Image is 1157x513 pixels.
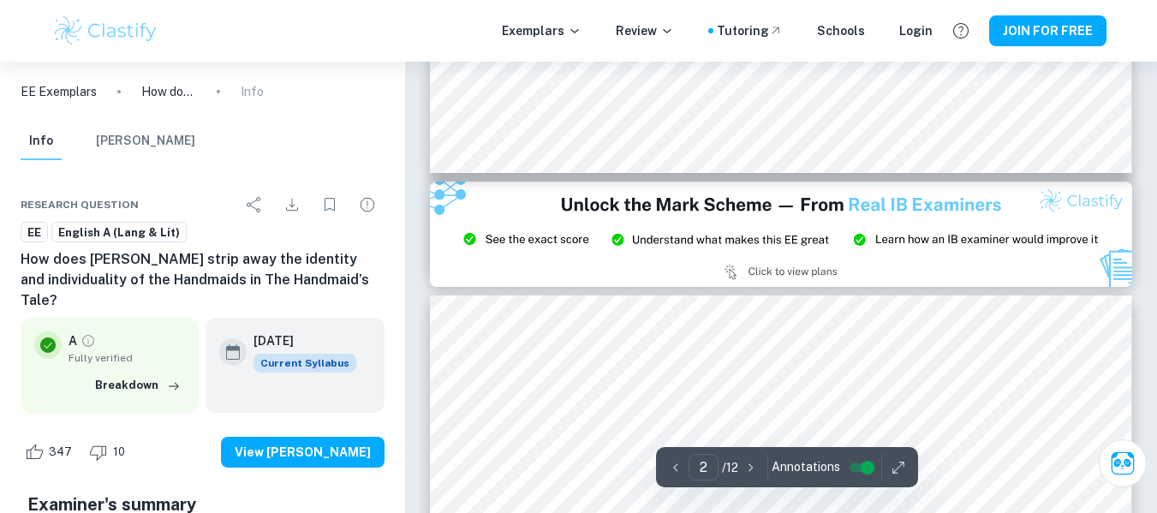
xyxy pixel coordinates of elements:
[141,82,196,101] p: How does [PERSON_NAME] strip away the identity and individuality of the Handmaids in The Handmaid...
[817,21,865,40] a: Schools
[430,182,1132,287] img: Ad
[717,21,783,40] a: Tutoring
[21,224,47,242] span: EE
[21,82,97,101] a: EE Exemplars
[772,458,840,476] span: Annotations
[253,331,343,350] h6: [DATE]
[253,354,356,373] span: Current Syllabus
[221,437,385,468] button: View [PERSON_NAME]
[502,21,581,40] p: Exemplars
[722,458,738,477] p: / 12
[275,188,309,222] div: Download
[616,21,674,40] p: Review
[350,188,385,222] div: Report issue
[241,82,264,101] p: Info
[81,333,96,349] a: Grade fully verified
[52,224,186,242] span: English A (Lang & Lit)
[899,21,933,40] a: Login
[21,438,81,466] div: Like
[39,444,81,461] span: 347
[104,444,134,461] span: 10
[51,14,160,48] img: Clastify logo
[85,438,134,466] div: Dislike
[51,222,187,243] a: English A (Lang & Lit)
[69,331,77,350] p: A
[946,16,975,45] button: Help and Feedback
[96,122,195,160] button: [PERSON_NAME]
[21,249,385,311] h6: How does [PERSON_NAME] strip away the identity and individuality of the Handmaids in The Handmaid...
[21,197,139,212] span: Research question
[237,188,271,222] div: Share
[91,373,185,398] button: Breakdown
[989,15,1106,46] button: JOIN FOR FREE
[313,188,347,222] div: Bookmark
[69,350,185,366] span: Fully verified
[21,122,62,160] button: Info
[253,354,356,373] div: This exemplar is based on the current syllabus. Feel free to refer to it for inspiration/ideas wh...
[21,222,48,243] a: EE
[1099,439,1147,487] button: Ask Clai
